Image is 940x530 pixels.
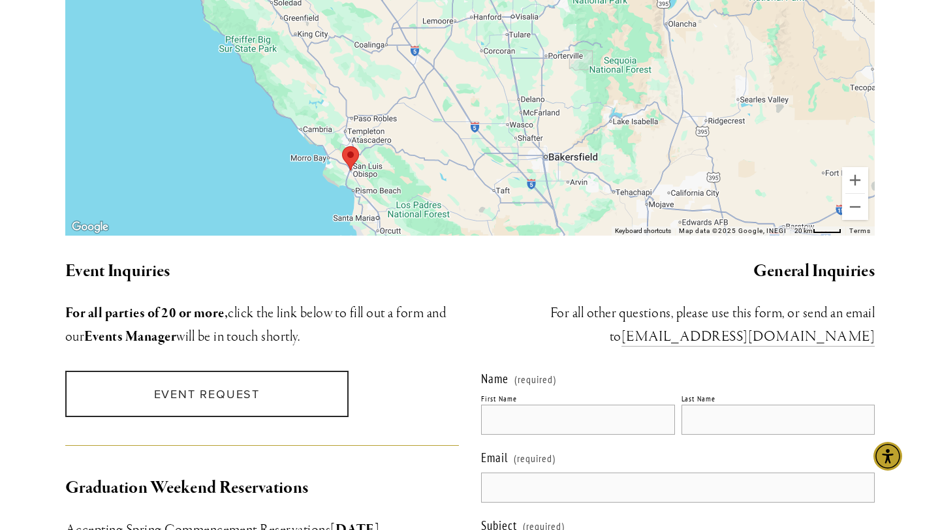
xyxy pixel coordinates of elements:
[69,219,112,236] a: Open this area in Google Maps (opens a new window)
[849,227,871,234] a: Terms
[65,304,228,322] strong: For all parties of 20 or more,
[65,371,349,417] a: Event Request
[681,394,716,403] div: Last Name
[514,374,556,384] span: (required)
[69,219,112,236] img: Google
[84,328,176,346] strong: Events Manager
[481,302,875,349] h3: ​For all other questions, please use this form, or send an email to
[615,226,671,236] button: Keyboard shortcuts
[791,226,845,236] button: Map Scale: 20 km per 40 pixels
[65,475,459,502] h2: Graduation Weekend Reservations
[873,442,902,471] div: Accessibility Menu
[794,227,813,234] span: 20 km
[342,146,359,170] div: NOVO Restaurant Lounge 726 Higuera Street San Luis Obispo, CA, 93401, United States
[481,371,509,386] span: Name
[481,258,875,285] h2: General Inquiries
[842,194,868,220] button: Zoom out
[481,450,508,465] span: Email
[514,446,556,470] span: (required)
[621,328,875,347] a: [EMAIL_ADDRESS][DOMAIN_NAME]
[65,258,459,285] h2: Event Inquiries
[842,167,868,193] button: Zoom in
[481,394,517,403] div: First Name
[679,227,787,234] span: Map data ©2025 Google, INEGI
[65,302,459,349] h3: click the link below to fill out a form and our will be in touch shortly.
